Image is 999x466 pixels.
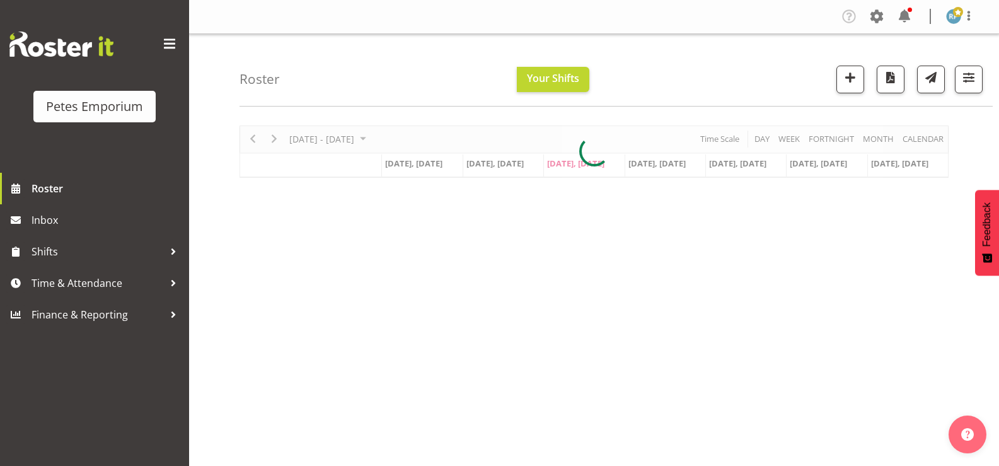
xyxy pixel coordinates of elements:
[836,66,864,93] button: Add a new shift
[917,66,945,93] button: Send a list of all shifts for the selected filtered period to all rostered employees.
[32,211,183,230] span: Inbox
[9,32,113,57] img: Rosterit website logo
[46,97,143,116] div: Petes Emporium
[877,66,904,93] button: Download a PDF of the roster according to the set date range.
[32,305,164,324] span: Finance & Reporting
[32,242,164,261] span: Shifts
[946,9,961,24] img: reina-puketapu721.jpg
[527,71,579,85] span: Your Shifts
[32,179,183,198] span: Roster
[32,274,164,293] span: Time & Attendance
[240,72,280,86] h4: Roster
[975,190,999,276] button: Feedback - Show survey
[981,202,993,247] span: Feedback
[961,428,974,441] img: help-xxl-2.png
[955,66,983,93] button: Filter Shifts
[517,67,589,92] button: Your Shifts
